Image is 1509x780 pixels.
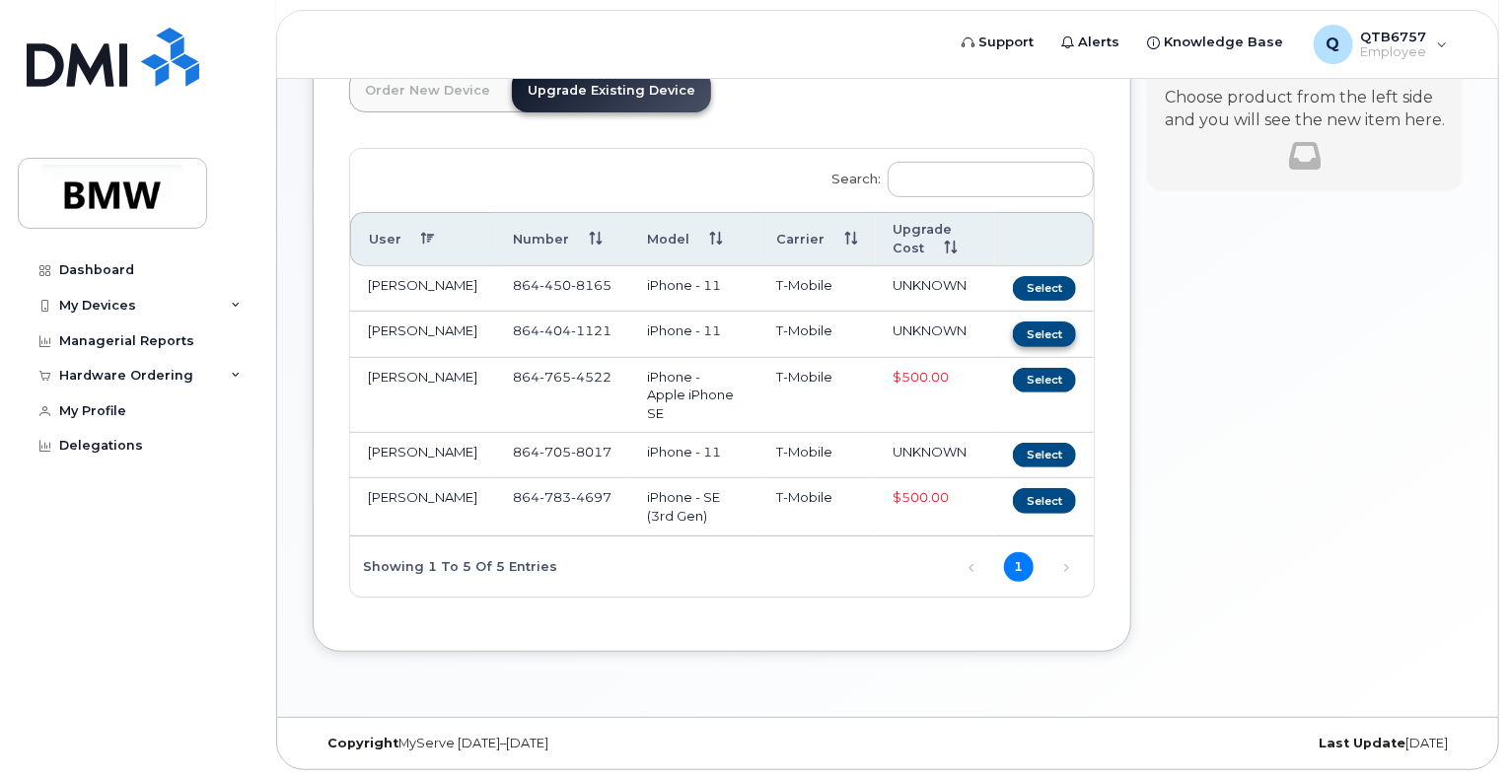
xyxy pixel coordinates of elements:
td: iPhone - Apple iPhone SE [629,358,758,434]
td: [PERSON_NAME] [350,358,495,434]
a: Alerts [1048,23,1134,62]
span: 864 [513,489,611,505]
td: [PERSON_NAME] [350,312,495,357]
span: 8017 [571,444,611,460]
div: QTB6757 [1300,25,1462,64]
a: Next [1051,552,1081,582]
span: UNKNOWN [894,322,968,338]
td: T-Mobile [759,266,876,312]
button: Select [1013,443,1076,467]
th: Upgrade Cost: activate to sort column ascending [876,212,996,267]
span: 864 [513,322,611,338]
span: Q [1327,33,1340,56]
button: Select [1013,276,1076,301]
td: [PERSON_NAME] [350,266,495,312]
th: Number: activate to sort column ascending [495,212,629,267]
a: Previous [957,552,986,582]
p: Choose product from the left side and you will see the new item here. [1165,87,1445,132]
td: iPhone - SE (3rd Gen) [629,478,758,535]
strong: Copyright [327,736,398,750]
span: 864 [513,369,611,385]
td: T-Mobile [759,312,876,357]
label: Search: [820,149,1094,204]
strong: Last Update [1319,736,1405,750]
span: 1121 [571,322,611,338]
span: 705 [539,444,571,460]
span: 783 [539,489,571,505]
button: Select [1013,368,1076,392]
span: Support [979,33,1035,52]
span: Alerts [1079,33,1120,52]
span: QTB6757 [1361,29,1427,44]
td: T-Mobile [759,358,876,434]
a: Support [949,23,1048,62]
span: 404 [539,322,571,338]
td: [PERSON_NAME] [350,478,495,535]
span: Employee [1361,44,1427,60]
div: MyServe [DATE]–[DATE] [313,736,696,751]
td: T-Mobile [759,433,876,478]
th: Carrier: activate to sort column ascending [759,212,876,267]
iframe: Messenger Launcher [1423,694,1494,765]
th: Model: activate to sort column ascending [629,212,758,267]
span: 4697 [571,489,611,505]
a: Upgrade Existing Device [512,69,711,112]
td: iPhone - 11 [629,312,758,357]
span: Full Upgrade Eligibility Date 2026-07-23 [894,369,950,385]
span: UNKNOWN [894,277,968,293]
td: iPhone - 11 [629,266,758,312]
button: Select [1013,488,1076,513]
td: iPhone - 11 [629,433,758,478]
a: 1 [1004,552,1034,582]
span: Full Upgrade Eligibility Date 2026-05-16 [894,489,950,505]
a: Order New Device [349,69,506,112]
span: 8165 [571,277,611,293]
div: [DATE] [1079,736,1463,751]
span: 864 [513,277,611,293]
input: Search: [888,162,1094,197]
span: 450 [539,277,571,293]
span: Knowledge Base [1165,33,1284,52]
td: T-Mobile [759,478,876,535]
a: Knowledge Base [1134,23,1298,62]
th: User: activate to sort column descending [350,212,495,267]
span: UNKNOWN [894,444,968,460]
div: Showing 1 to 5 of 5 entries [350,549,557,583]
span: 864 [513,444,611,460]
span: 765 [539,369,571,385]
button: Select [1013,321,1076,346]
span: 4522 [571,369,611,385]
td: [PERSON_NAME] [350,433,495,478]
